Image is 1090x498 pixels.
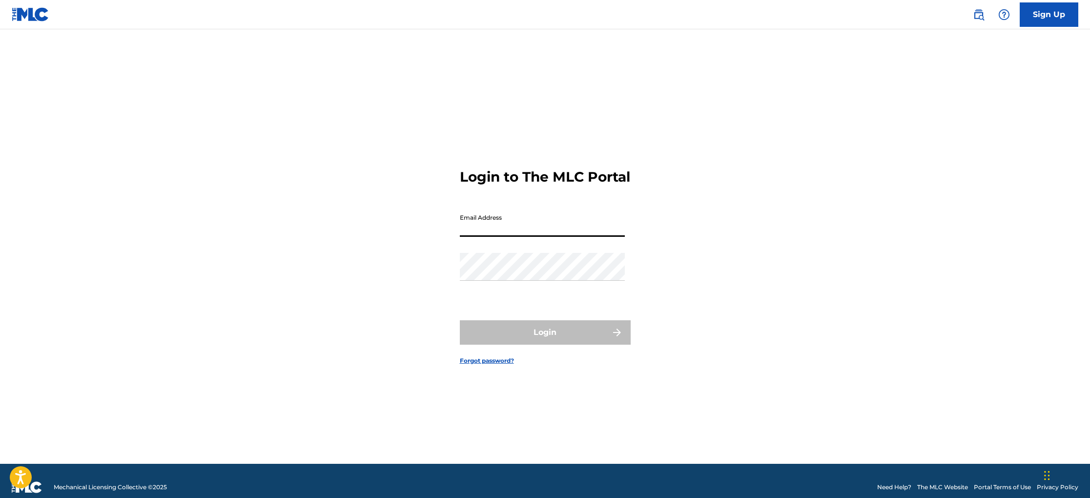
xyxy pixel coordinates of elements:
[994,5,1014,24] div: Help
[917,483,968,492] a: The MLC Website
[54,483,167,492] span: Mechanical Licensing Collective © 2025
[973,9,985,21] img: search
[1020,2,1078,27] a: Sign Up
[12,7,49,21] img: MLC Logo
[974,483,1031,492] a: Portal Terms of Use
[1041,451,1090,498] iframe: Chat Widget
[1044,461,1050,490] div: Drag
[998,9,1010,21] img: help
[877,483,911,492] a: Need Help?
[12,481,42,493] img: logo
[460,356,514,365] a: Forgot password?
[969,5,988,24] a: Public Search
[460,168,630,186] h3: Login to The MLC Portal
[1037,483,1078,492] a: Privacy Policy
